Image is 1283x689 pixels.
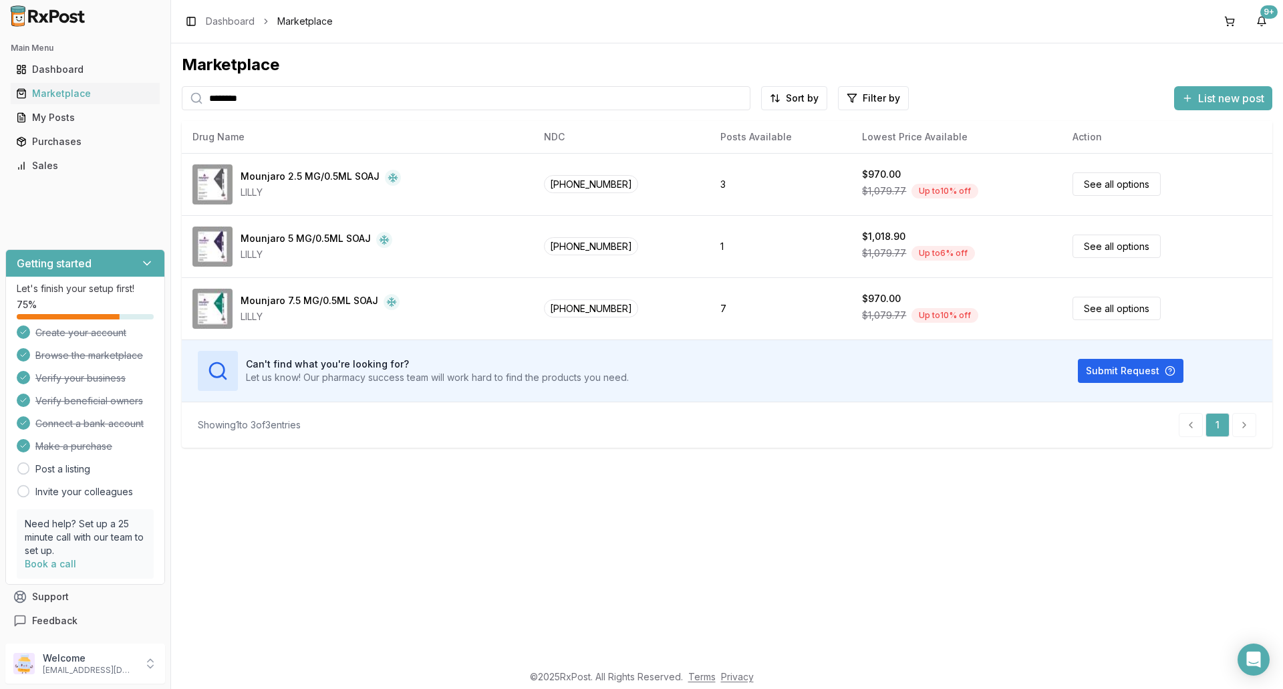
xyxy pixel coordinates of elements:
[241,310,400,323] div: LILLY
[1073,235,1161,258] a: See all options
[11,106,160,130] a: My Posts
[11,82,160,106] a: Marketplace
[11,154,160,178] a: Sales
[710,277,851,339] td: 7
[241,294,378,310] div: Mounjaro 7.5 MG/0.5ML SOAJ
[911,184,978,198] div: Up to 10 % off
[862,292,901,305] div: $970.00
[911,246,975,261] div: Up to 6 % off
[533,121,710,153] th: NDC
[5,107,165,128] button: My Posts
[862,247,906,260] span: $1,079.77
[688,671,716,682] a: Terms
[1073,297,1161,320] a: See all options
[786,92,819,105] span: Sort by
[32,614,78,628] span: Feedback
[246,358,629,371] h3: Can't find what you're looking for?
[1073,172,1161,196] a: See all options
[17,282,154,295] p: Let's finish your setup first!
[1174,86,1272,110] button: List new post
[11,43,160,53] h2: Main Menu
[16,159,154,172] div: Sales
[241,186,401,199] div: LILLY
[25,517,146,557] p: Need help? Set up a 25 minute call with our team to set up.
[35,440,112,453] span: Make a purchase
[182,54,1272,76] div: Marketplace
[277,15,333,28] span: Marketplace
[241,248,392,261] div: LILLY
[5,83,165,104] button: Marketplace
[862,230,905,243] div: $1,018.90
[710,153,851,215] td: 3
[5,609,165,633] button: Feedback
[43,652,136,665] p: Welcome
[838,86,909,110] button: Filter by
[182,121,533,153] th: Drug Name
[35,485,133,499] a: Invite your colleagues
[35,462,90,476] a: Post a listing
[35,417,144,430] span: Connect a bank account
[206,15,255,28] a: Dashboard
[5,59,165,80] button: Dashboard
[710,121,851,153] th: Posts Available
[16,87,154,100] div: Marketplace
[721,671,754,682] a: Privacy
[1251,11,1272,32] button: 9+
[5,131,165,152] button: Purchases
[241,170,380,186] div: Mounjaro 2.5 MG/0.5ML SOAJ
[16,111,154,124] div: My Posts
[192,164,233,204] img: Mounjaro 2.5 MG/0.5ML SOAJ
[17,298,37,311] span: 75 %
[1179,413,1256,437] nav: pagination
[1238,644,1270,676] div: Open Intercom Messenger
[710,215,851,277] td: 1
[5,155,165,176] button: Sales
[192,289,233,329] img: Mounjaro 7.5 MG/0.5ML SOAJ
[862,309,906,322] span: $1,079.77
[544,237,638,255] span: [PHONE_NUMBER]
[35,349,143,362] span: Browse the marketplace
[544,299,638,317] span: [PHONE_NUMBER]
[16,63,154,76] div: Dashboard
[862,184,906,198] span: $1,079.77
[862,168,901,181] div: $970.00
[25,558,76,569] a: Book a call
[1205,413,1230,437] a: 1
[11,57,160,82] a: Dashboard
[544,175,638,193] span: [PHONE_NUMBER]
[246,371,629,384] p: Let us know! Our pharmacy success team will work hard to find the products you need.
[5,585,165,609] button: Support
[16,135,154,148] div: Purchases
[43,665,136,676] p: [EMAIL_ADDRESS][DOMAIN_NAME]
[35,394,143,408] span: Verify beneficial owners
[863,92,900,105] span: Filter by
[1078,359,1183,383] button: Submit Request
[17,255,92,271] h3: Getting started
[1174,93,1272,106] a: List new post
[35,326,126,339] span: Create your account
[1198,90,1264,106] span: List new post
[198,418,301,432] div: Showing 1 to 3 of 3 entries
[192,227,233,267] img: Mounjaro 5 MG/0.5ML SOAJ
[13,653,35,674] img: User avatar
[35,372,126,385] span: Verify your business
[241,232,371,248] div: Mounjaro 5 MG/0.5ML SOAJ
[206,15,333,28] nav: breadcrumb
[5,5,91,27] img: RxPost Logo
[1260,5,1278,19] div: 9+
[911,308,978,323] div: Up to 10 % off
[851,121,1062,153] th: Lowest Price Available
[1062,121,1272,153] th: Action
[11,130,160,154] a: Purchases
[761,86,827,110] button: Sort by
